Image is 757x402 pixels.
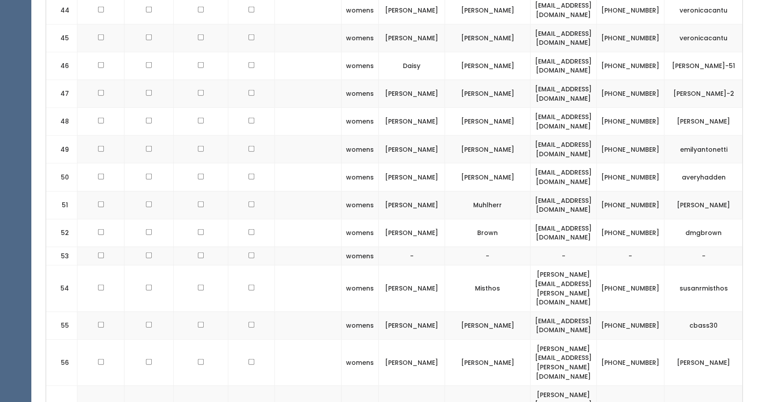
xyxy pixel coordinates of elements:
[664,108,743,136] td: [PERSON_NAME]
[46,108,77,136] td: 48
[597,108,664,136] td: [PHONE_NUMBER]
[664,219,743,247] td: dmgbrown
[597,52,664,80] td: [PHONE_NUMBER]
[530,163,597,191] td: [EMAIL_ADDRESS][DOMAIN_NAME]
[664,163,743,191] td: averyhadden
[46,265,77,312] td: 54
[530,339,597,385] td: [PERSON_NAME][EMAIL_ADDRESS][PERSON_NAME][DOMAIN_NAME]
[445,163,530,191] td: [PERSON_NAME]
[379,247,445,265] td: -
[342,163,379,191] td: womens
[379,219,445,247] td: [PERSON_NAME]
[530,52,597,80] td: [EMAIL_ADDRESS][DOMAIN_NAME]
[445,265,530,312] td: Misthos
[46,163,77,191] td: 50
[530,136,597,163] td: [EMAIL_ADDRESS][DOMAIN_NAME]
[445,312,530,339] td: [PERSON_NAME]
[342,108,379,136] td: womens
[445,52,530,80] td: [PERSON_NAME]
[597,247,664,265] td: -
[664,80,743,107] td: [PERSON_NAME]-2
[664,136,743,163] td: emilyantonetti
[342,219,379,247] td: womens
[379,136,445,163] td: [PERSON_NAME]
[445,247,530,265] td: -
[445,339,530,385] td: [PERSON_NAME]
[597,80,664,107] td: [PHONE_NUMBER]
[46,52,77,80] td: 46
[597,163,664,191] td: [PHONE_NUMBER]
[530,191,597,219] td: [EMAIL_ADDRESS][DOMAIN_NAME]
[530,247,597,265] td: -
[597,219,664,247] td: [PHONE_NUMBER]
[342,24,379,52] td: womens
[379,163,445,191] td: [PERSON_NAME]
[530,265,597,312] td: [PERSON_NAME][EMAIL_ADDRESS][PERSON_NAME][DOMAIN_NAME]
[379,24,445,52] td: [PERSON_NAME]
[664,247,743,265] td: -
[46,219,77,247] td: 52
[530,80,597,107] td: [EMAIL_ADDRESS][DOMAIN_NAME]
[597,191,664,219] td: [PHONE_NUMBER]
[342,52,379,80] td: womens
[342,247,379,265] td: womens
[379,265,445,312] td: [PERSON_NAME]
[445,108,530,136] td: [PERSON_NAME]
[342,136,379,163] td: womens
[342,312,379,339] td: womens
[664,191,743,219] td: [PERSON_NAME]
[445,80,530,107] td: [PERSON_NAME]
[597,312,664,339] td: [PHONE_NUMBER]
[597,24,664,52] td: [PHONE_NUMBER]
[342,80,379,107] td: womens
[597,136,664,163] td: [PHONE_NUMBER]
[379,312,445,339] td: [PERSON_NAME]
[530,108,597,136] td: [EMAIL_ADDRESS][DOMAIN_NAME]
[46,191,77,219] td: 51
[342,191,379,219] td: womens
[379,52,445,80] td: Daisy
[664,24,743,52] td: veronicacantu
[530,312,597,339] td: [EMAIL_ADDRESS][DOMAIN_NAME]
[530,24,597,52] td: [EMAIL_ADDRESS][DOMAIN_NAME]
[379,108,445,136] td: [PERSON_NAME]
[445,136,530,163] td: [PERSON_NAME]
[342,265,379,312] td: womens
[597,339,664,385] td: [PHONE_NUMBER]
[46,339,77,385] td: 56
[597,265,664,312] td: [PHONE_NUMBER]
[379,339,445,385] td: [PERSON_NAME]
[445,191,530,219] td: Muhlherr
[379,80,445,107] td: [PERSON_NAME]
[664,265,743,312] td: susanrmisthos
[664,52,743,80] td: [PERSON_NAME]-51
[664,312,743,339] td: cbass30
[46,312,77,339] td: 55
[664,339,743,385] td: [PERSON_NAME]
[342,339,379,385] td: womens
[379,191,445,219] td: [PERSON_NAME]
[46,24,77,52] td: 45
[445,24,530,52] td: [PERSON_NAME]
[46,80,77,107] td: 47
[46,247,77,265] td: 53
[530,219,597,247] td: [EMAIL_ADDRESS][DOMAIN_NAME]
[46,136,77,163] td: 49
[445,219,530,247] td: Brown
